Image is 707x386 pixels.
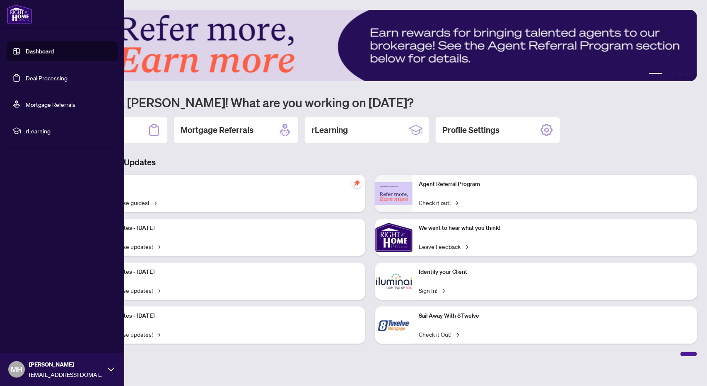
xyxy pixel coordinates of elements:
button: Open asap [674,357,699,382]
span: → [156,330,160,339]
span: rLearning [26,126,112,135]
a: Mortgage Referrals [26,101,75,108]
img: We want to hear what you think! [375,219,413,256]
button: 1 [649,73,662,76]
img: logo [7,4,32,24]
p: Sail Away With 8Twelve [419,311,691,321]
img: Agent Referral Program [375,182,413,205]
p: Identify your Client [419,268,691,277]
span: MH [11,364,22,375]
button: 3 [672,73,676,76]
p: We want to hear what you think! [419,224,691,233]
a: Check it out!→ [419,198,458,207]
h3: Brokerage & Industry Updates [43,157,697,168]
span: → [156,242,160,251]
button: 5 [685,73,689,76]
button: 4 [679,73,682,76]
h1: Welcome back [PERSON_NAME]! What are you working on [DATE]? [43,94,697,110]
span: [EMAIL_ADDRESS][DOMAIN_NAME] [29,370,104,379]
h2: rLearning [311,124,348,136]
p: Platform Updates - [DATE] [87,224,359,233]
a: Check it Out!→ [419,330,459,339]
span: → [441,286,445,295]
p: Platform Updates - [DATE] [87,311,359,321]
h2: Mortgage Referrals [181,124,253,136]
span: [PERSON_NAME] [29,360,104,369]
img: Sail Away With 8Twelve [375,306,413,344]
span: → [455,330,459,339]
p: Agent Referral Program [419,180,691,189]
span: → [464,242,468,251]
h2: Profile Settings [442,124,499,136]
p: Platform Updates - [DATE] [87,268,359,277]
span: → [156,286,160,295]
a: Dashboard [26,48,54,55]
img: Slide 0 [43,10,697,81]
img: Identify your Client [375,263,413,300]
span: → [152,198,157,207]
span: pushpin [352,178,362,188]
a: Sign In!→ [419,286,445,295]
button: 2 [666,73,669,76]
span: → [454,198,458,207]
a: Deal Processing [26,74,68,82]
p: Self-Help [87,180,359,189]
a: Leave Feedback→ [419,242,468,251]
